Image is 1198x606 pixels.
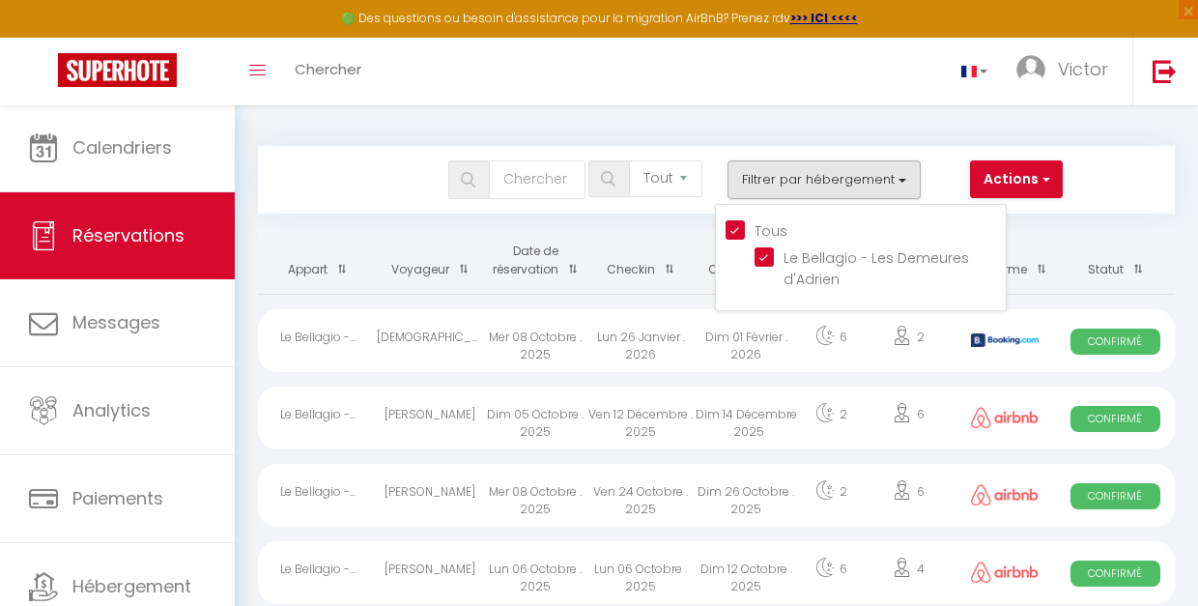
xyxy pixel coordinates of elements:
button: Actions [970,160,1063,199]
span: Le Bellagio - Les Demeures d'Adrien [784,248,969,289]
span: Réservations [72,223,185,247]
a: Chercher [280,38,376,105]
span: Hébergement [72,574,191,598]
th: Sort by rentals [258,228,377,294]
img: ... [1016,55,1045,84]
span: Paiements [72,486,163,510]
img: logout [1153,59,1177,83]
th: Sort by status [1056,228,1175,294]
span: Messages [72,310,160,334]
a: >>> ICI <<<< [790,10,858,26]
input: Chercher [489,160,585,199]
span: Analytics [72,398,151,422]
th: Sort by checkin [588,228,694,294]
span: Victor [1058,57,1108,81]
th: Sort by booking date [483,228,588,294]
span: Chercher [295,59,361,79]
img: Super Booking [58,53,177,87]
a: ... Victor [1002,38,1132,105]
button: Filtrer par hébergement [727,160,921,199]
th: Sort by checkout [694,228,799,294]
span: Calendriers [72,135,172,159]
th: Sort by guest [377,228,482,294]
